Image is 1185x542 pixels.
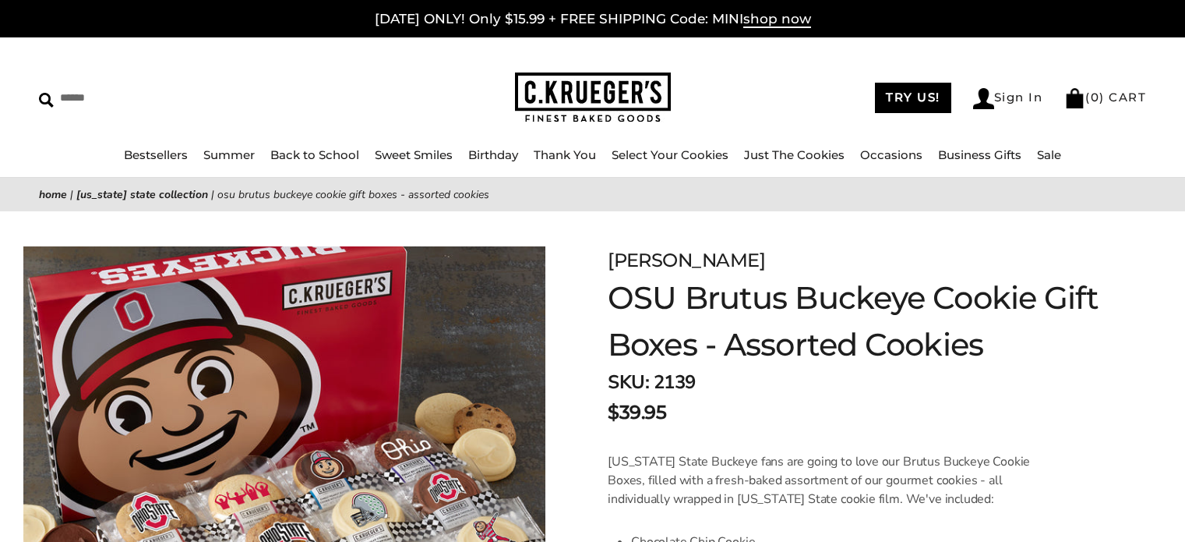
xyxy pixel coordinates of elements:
[973,88,1043,109] a: Sign In
[744,147,845,162] a: Just The Cookies
[270,147,359,162] a: Back to School
[39,86,302,110] input: Search
[515,73,671,123] img: C.KRUEGER'S
[203,147,255,162] a: Summer
[375,147,453,162] a: Sweet Smiles
[1064,88,1085,108] img: Bag
[39,187,67,202] a: Home
[468,147,518,162] a: Birthday
[654,370,696,395] span: 2139
[743,11,811,28] span: shop now
[534,147,596,162] a: Thank You
[1064,90,1146,105] a: (0) CART
[1091,90,1100,105] span: 0
[875,83,951,113] a: TRY US!
[608,399,666,427] span: $39.95
[608,275,1105,368] h1: OSU Brutus Buckeye Cookie Gift Boxes - Assorted Cookies
[608,370,649,395] strong: SKU:
[39,93,54,108] img: Search
[1037,147,1061,162] a: Sale
[608,246,1105,275] div: [PERSON_NAME]
[39,186,1146,204] nav: breadcrumbs
[211,187,214,202] span: |
[612,147,728,162] a: Select Your Cookies
[76,187,208,202] a: [US_STATE] State Collection
[973,88,994,109] img: Account
[608,452,1034,508] p: [US_STATE] State Buckeye fans are going to love our Brutus Buckeye Cookie Boxes, filled with a fr...
[124,147,188,162] a: Bestsellers
[70,187,73,202] span: |
[860,147,922,162] a: Occasions
[375,11,811,28] a: [DATE] ONLY! Only $15.99 + FREE SHIPPING Code: MINIshop now
[217,187,489,202] span: OSU Brutus Buckeye Cookie Gift Boxes - Assorted Cookies
[938,147,1021,162] a: Business Gifts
